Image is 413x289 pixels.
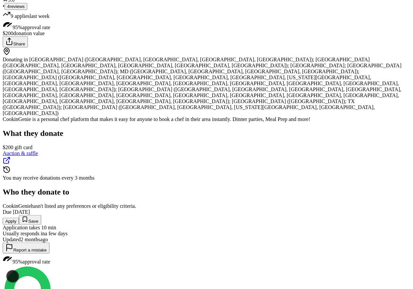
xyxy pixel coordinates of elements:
span: Save [28,219,38,224]
div: Usually responds in a few days [3,231,410,237]
div: Updated 2 months ago [3,237,410,243]
div: Due [DATE] [3,209,410,215]
div: Application takes 10 min [3,225,410,231]
button: Report a mistake [3,243,49,254]
button: Apply [3,218,19,225]
span: 95% [13,259,22,264]
span: approval rate [22,259,50,264]
button: Save [19,215,41,225]
div: CookinGenie hasn ' t listed any preferences or eligibility criteria. [3,203,410,209]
